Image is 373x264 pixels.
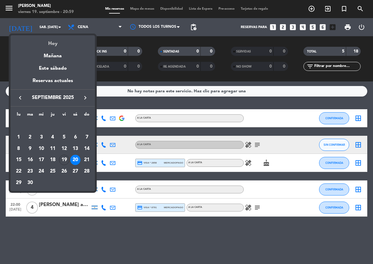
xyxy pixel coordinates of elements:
div: 4 [48,132,58,142]
div: 18 [48,155,58,165]
td: 20 de septiembre de 2025 [70,154,81,166]
td: 22 de septiembre de 2025 [13,166,24,177]
td: 8 de septiembre de 2025 [13,143,24,154]
button: keyboard_arrow_left [15,94,26,102]
div: 22 [14,166,24,177]
div: 15 [14,155,24,165]
td: 28 de septiembre de 2025 [81,166,92,177]
td: 27 de septiembre de 2025 [70,166,81,177]
div: 5 [59,132,69,142]
td: 5 de septiembre de 2025 [58,132,70,143]
td: 19 de septiembre de 2025 [58,154,70,166]
div: 26 [59,166,69,177]
td: 11 de septiembre de 2025 [47,143,58,154]
th: lunes [13,111,24,120]
td: 2 de septiembre de 2025 [24,132,36,143]
td: 23 de septiembre de 2025 [24,166,36,177]
div: 29 [14,178,24,188]
i: keyboard_arrow_left [17,94,24,101]
th: martes [24,111,36,120]
div: Hoy [11,35,95,48]
div: 8 [14,144,24,154]
div: 3 [36,132,46,142]
div: 12 [59,144,69,154]
td: SEP. [13,120,92,132]
th: viernes [58,111,70,120]
td: 30 de septiembre de 2025 [24,177,36,189]
td: 24 de septiembre de 2025 [36,166,47,177]
td: 17 de septiembre de 2025 [36,154,47,166]
div: Reservas actuales [11,77,95,89]
th: domingo [81,111,92,120]
div: 1 [14,132,24,142]
div: 11 [48,144,58,154]
td: 9 de septiembre de 2025 [24,143,36,154]
th: jueves [47,111,58,120]
td: 7 de septiembre de 2025 [81,132,92,143]
td: 29 de septiembre de 2025 [13,177,24,189]
div: Este sábado [11,60,95,77]
div: 28 [82,166,92,177]
div: 13 [70,144,80,154]
div: 2 [25,132,35,142]
td: 1 de septiembre de 2025 [13,132,24,143]
div: 7 [82,132,92,142]
div: 6 [70,132,80,142]
button: keyboard_arrow_right [80,94,91,102]
td: 14 de septiembre de 2025 [81,143,92,154]
td: 15 de septiembre de 2025 [13,154,24,166]
div: 14 [82,144,92,154]
div: 16 [25,155,35,165]
td: 26 de septiembre de 2025 [58,166,70,177]
td: 16 de septiembre de 2025 [24,154,36,166]
div: 20 [70,155,80,165]
i: keyboard_arrow_right [82,94,89,101]
div: 21 [82,155,92,165]
td: 21 de septiembre de 2025 [81,154,92,166]
div: 19 [59,155,69,165]
div: 25 [48,166,58,177]
td: 13 de septiembre de 2025 [70,143,81,154]
td: 6 de septiembre de 2025 [70,132,81,143]
th: sábado [70,111,81,120]
div: 17 [36,155,46,165]
td: 3 de septiembre de 2025 [36,132,47,143]
div: 30 [25,178,35,188]
td: 18 de septiembre de 2025 [47,154,58,166]
td: 12 de septiembre de 2025 [58,143,70,154]
td: 4 de septiembre de 2025 [47,132,58,143]
div: 24 [36,166,46,177]
div: 9 [25,144,35,154]
th: miércoles [36,111,47,120]
div: 27 [70,166,80,177]
td: 25 de septiembre de 2025 [47,166,58,177]
td: 10 de septiembre de 2025 [36,143,47,154]
div: 23 [25,166,35,177]
span: septiembre 2025 [26,94,80,102]
div: 10 [36,144,46,154]
div: Mañana [11,48,95,60]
